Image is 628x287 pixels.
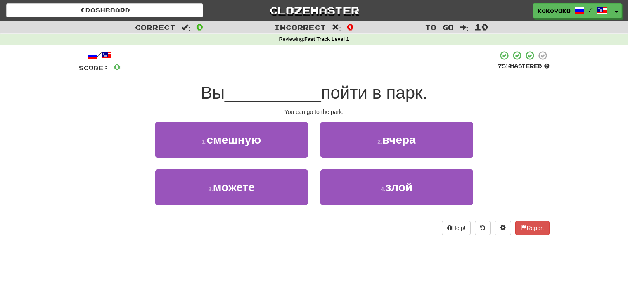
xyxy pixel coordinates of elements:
[377,138,382,145] small: 2 .
[79,64,109,71] span: Score:
[381,186,386,192] small: 4 .
[332,24,341,31] span: :
[225,83,321,102] span: __________
[460,24,469,31] span: :
[347,22,354,32] span: 0
[274,23,326,31] span: Incorrect
[213,181,255,194] span: можете
[538,7,571,14] span: kokovoko
[320,122,473,158] button: 2.вчера
[533,3,611,18] a: kokovoko /
[589,7,593,12] span: /
[515,221,549,235] button: Report
[382,133,416,146] span: вчера
[425,23,454,31] span: To go
[498,63,550,70] div: Mastered
[201,83,225,102] span: Вы
[181,24,190,31] span: :
[474,22,488,32] span: 10
[321,83,427,102] span: пойти в парк.
[498,63,510,69] span: 75 %
[386,181,412,194] span: злой
[135,23,175,31] span: Correct
[6,3,203,17] a: Dashboard
[79,108,550,116] div: You can go to the park.
[475,221,491,235] button: Round history (alt+y)
[442,221,471,235] button: Help!
[79,50,121,61] div: /
[202,138,207,145] small: 1 .
[207,133,261,146] span: смешную
[320,169,473,205] button: 4.злой
[114,62,121,72] span: 0
[208,186,213,192] small: 3 .
[216,3,412,18] a: Clozemaster
[196,22,203,32] span: 0
[155,169,308,205] button: 3.можете
[304,36,349,42] strong: Fast Track Level 1
[155,122,308,158] button: 1.смешную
